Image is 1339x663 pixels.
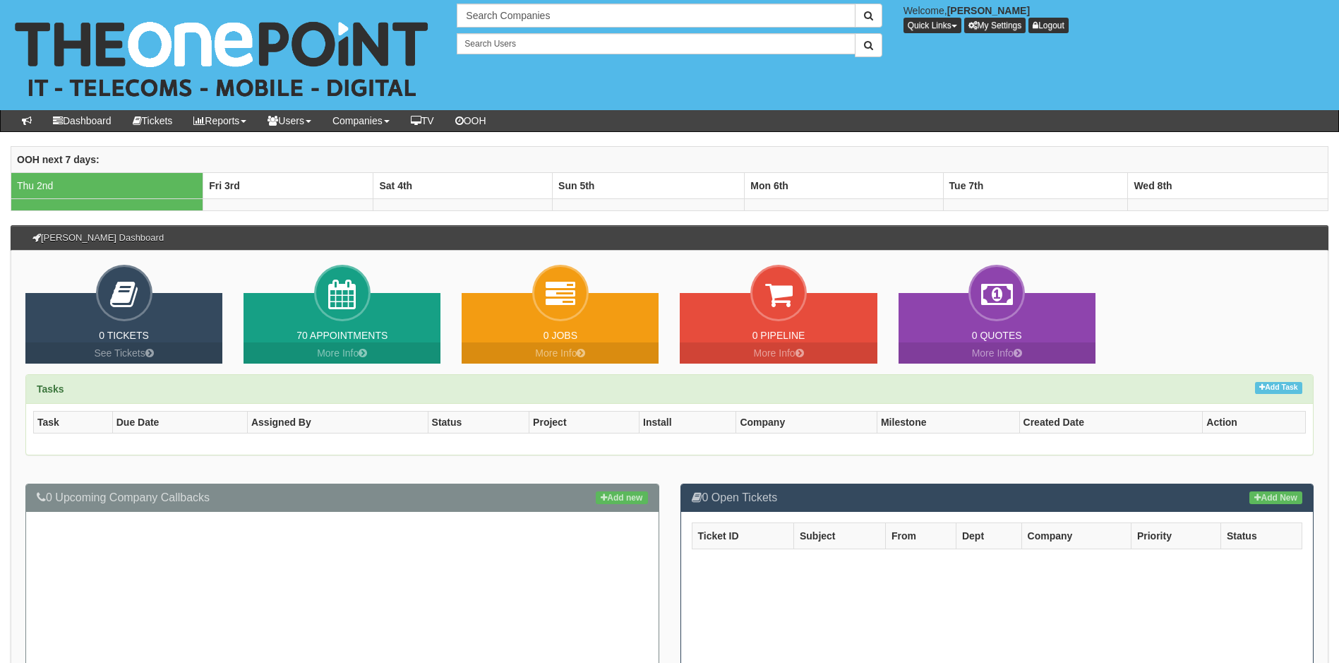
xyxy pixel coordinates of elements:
[99,330,149,341] a: 0 Tickets
[445,110,497,131] a: OOH
[596,491,647,504] a: Add new
[885,522,956,549] th: From
[428,412,529,434] th: Status
[244,342,440,364] a: More Info
[899,342,1095,364] a: More Info
[203,172,373,198] th: Fri 3rd
[457,4,855,28] input: Search Companies
[11,172,203,198] td: Thu 2nd
[903,18,961,33] button: Quick Links
[752,330,805,341] a: 0 Pipeline
[793,522,885,549] th: Subject
[1028,18,1069,33] a: Logout
[893,4,1339,33] div: Welcome,
[37,491,648,504] h3: 0 Upcoming Company Callbacks
[457,33,855,54] input: Search Users
[877,412,1019,434] th: Milestone
[943,172,1128,198] th: Tue 7th
[122,110,184,131] a: Tickets
[956,522,1021,549] th: Dept
[947,5,1030,16] b: [PERSON_NAME]
[112,412,247,434] th: Due Date
[34,412,113,434] th: Task
[25,226,171,250] h3: [PERSON_NAME] Dashboard
[745,172,943,198] th: Mon 6th
[322,110,400,131] a: Companies
[680,342,877,364] a: More Info
[529,412,640,434] th: Project
[183,110,257,131] a: Reports
[11,146,1328,172] th: OOH next 7 days:
[247,412,428,434] th: Assigned By
[692,491,1303,504] h3: 0 Open Tickets
[1220,522,1302,549] th: Status
[373,172,553,198] th: Sat 4th
[1019,412,1203,434] th: Created Date
[640,412,736,434] th: Install
[544,330,577,341] a: 0 Jobs
[553,172,745,198] th: Sun 5th
[296,330,388,341] a: 70 Appointments
[1203,412,1306,434] th: Action
[972,330,1022,341] a: 0 Quotes
[1021,522,1131,549] th: Company
[964,18,1026,33] a: My Settings
[736,412,877,434] th: Company
[1131,522,1220,549] th: Priority
[692,522,793,549] th: Ticket ID
[462,342,659,364] a: More Info
[400,110,445,131] a: TV
[25,342,222,364] a: See Tickets
[37,383,64,395] strong: Tasks
[257,110,322,131] a: Users
[42,110,122,131] a: Dashboard
[1249,491,1302,504] a: Add New
[1255,382,1302,394] a: Add Task
[1128,172,1328,198] th: Wed 8th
